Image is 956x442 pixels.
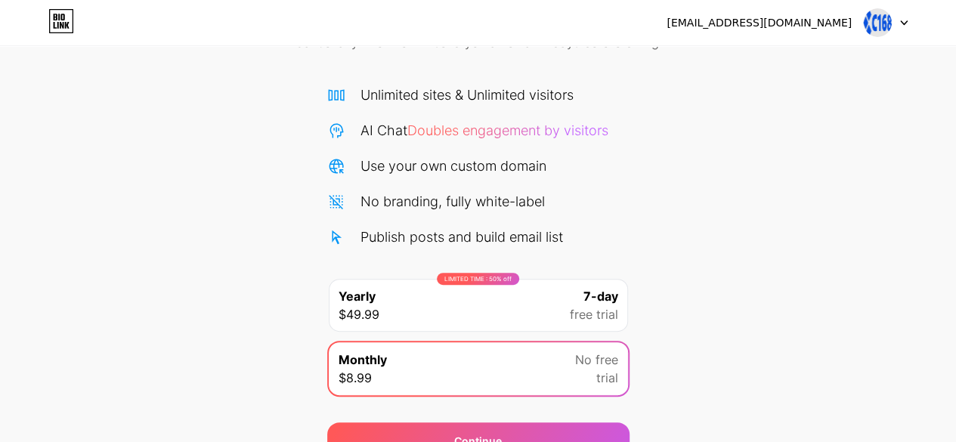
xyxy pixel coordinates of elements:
span: trial [596,369,618,387]
span: 7-day [583,287,618,305]
div: [EMAIL_ADDRESS][DOMAIN_NAME] [667,15,852,31]
div: Publish posts and build email list [360,227,563,247]
div: No branding, fully white-label [360,191,545,212]
span: $8.99 [339,369,372,387]
img: c168today [863,8,892,37]
div: AI Chat [360,120,608,141]
span: Doubles engagement by visitors [407,122,608,138]
span: Yearly [339,287,376,305]
span: free trial [570,305,618,323]
div: LIMITED TIME : 50% off [437,273,519,285]
div: Unlimited sites & Unlimited visitors [360,85,574,105]
span: $49.99 [339,305,379,323]
div: Use your own custom domain [360,156,546,176]
span: Monthly [339,351,387,369]
span: No free [575,351,618,369]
